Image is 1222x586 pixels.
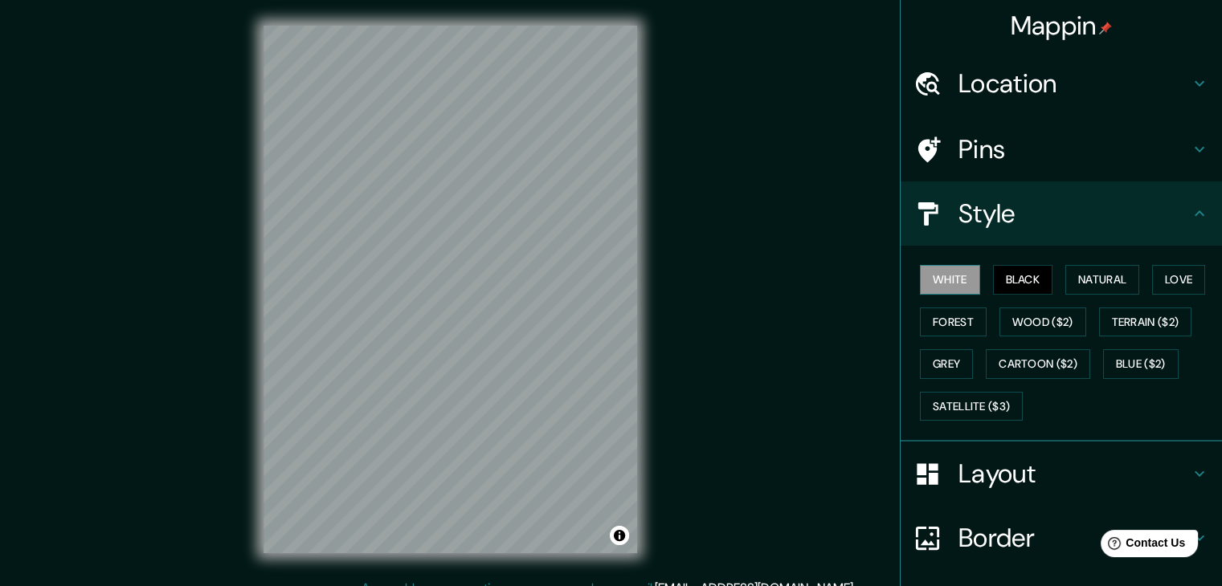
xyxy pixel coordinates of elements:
button: Satellite ($3) [920,392,1023,421]
button: Cartoon ($2) [986,349,1090,379]
h4: Mappin [1011,10,1113,42]
button: Black [993,265,1053,295]
div: Layout [901,442,1222,506]
div: Border [901,506,1222,570]
button: Love [1152,265,1205,295]
button: White [920,265,980,295]
h4: Style [958,197,1190,230]
button: Wood ($2) [999,307,1086,337]
button: Toggle attribution [610,526,629,545]
h4: Layout [958,458,1190,490]
button: Grey [920,349,973,379]
button: Forest [920,307,987,337]
button: Blue ($2) [1103,349,1179,379]
img: pin-icon.png [1099,22,1112,35]
canvas: Map [264,26,637,553]
div: Pins [901,117,1222,181]
h4: Location [958,67,1190,100]
iframe: Help widget launcher [1079,523,1204,568]
h4: Pins [958,133,1190,165]
h4: Border [958,522,1190,554]
div: Location [901,51,1222,116]
button: Natural [1065,265,1139,295]
button: Terrain ($2) [1099,307,1192,337]
div: Style [901,181,1222,246]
